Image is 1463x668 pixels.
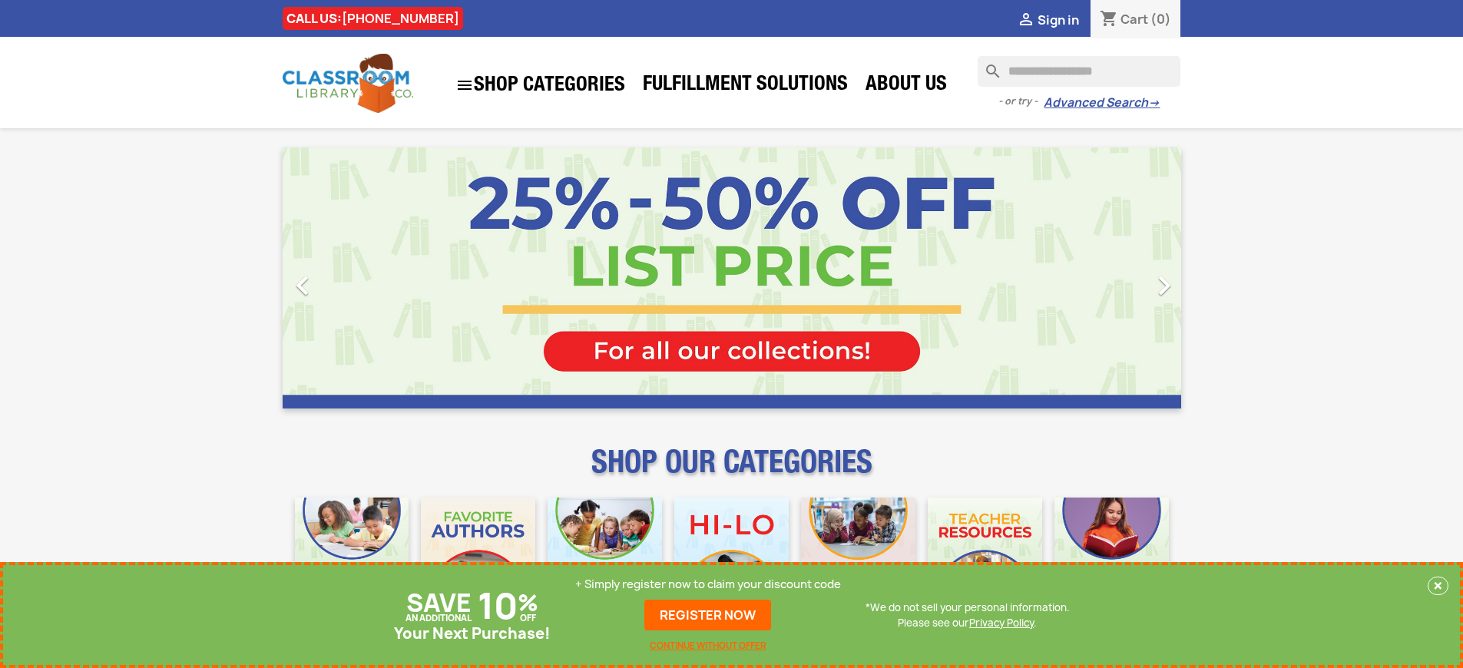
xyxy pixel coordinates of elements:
a: Fulfillment Solutions [635,71,856,101]
img: CLC_Fiction_Nonfiction_Mobile.jpg [801,498,915,612]
img: CLC_Phonics_And_Decodables_Mobile.jpg [548,498,662,612]
img: CLC_Dyslexia_Mobile.jpg [1054,498,1169,612]
span: → [1148,95,1160,111]
i:  [1017,12,1035,30]
img: CLC_Bulk_Mobile.jpg [295,498,409,612]
i:  [455,76,474,94]
img: CLC_Favorite_Authors_Mobile.jpg [421,498,535,612]
img: CLC_HiLo_Mobile.jpg [674,498,789,612]
input: Search [978,56,1180,87]
a: Next [1046,147,1181,408]
a: About Us [858,71,955,101]
a:  Sign in [1017,12,1079,28]
ul: Carousel container [283,147,1181,408]
p: SHOP OUR CATEGORIES [283,458,1181,485]
i: search [978,56,996,74]
a: Advanced Search→ [1044,95,1160,111]
a: [PHONE_NUMBER] [342,10,459,27]
a: Previous [283,147,418,408]
span: - or try - [998,94,1044,109]
i:  [1145,266,1183,305]
i: shopping_cart [1100,11,1118,29]
i:  [283,266,322,305]
span: Sign in [1038,12,1079,28]
div: CALL US: [283,7,463,30]
img: Classroom Library Company [283,54,413,113]
a: SHOP CATEGORIES [448,68,633,102]
span: (0) [1150,11,1171,28]
img: CLC_Teacher_Resources_Mobile.jpg [928,498,1042,612]
span: Cart [1120,11,1148,28]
